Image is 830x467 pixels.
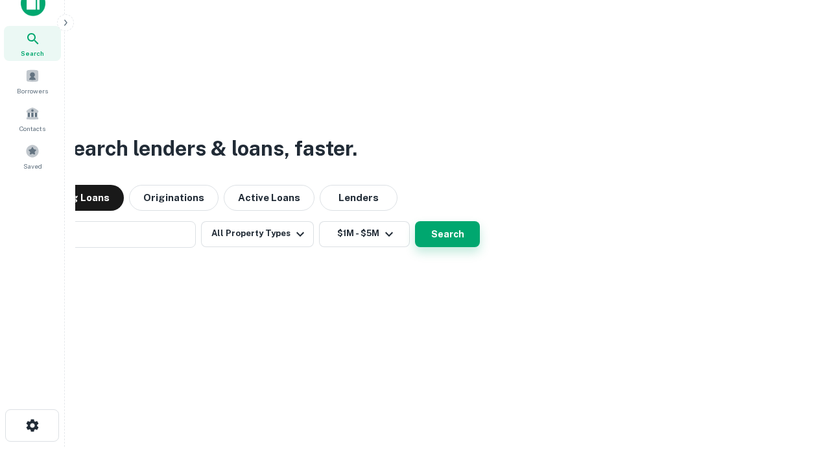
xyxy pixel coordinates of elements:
[765,322,830,384] iframe: Chat Widget
[319,221,410,247] button: $1M - $5M
[17,86,48,96] span: Borrowers
[415,221,480,247] button: Search
[320,185,397,211] button: Lenders
[4,26,61,61] a: Search
[129,185,219,211] button: Originations
[19,123,45,134] span: Contacts
[4,139,61,174] a: Saved
[201,221,314,247] button: All Property Types
[23,161,42,171] span: Saved
[224,185,314,211] button: Active Loans
[59,133,357,164] h3: Search lenders & loans, faster.
[21,48,44,58] span: Search
[4,101,61,136] a: Contacts
[4,64,61,99] a: Borrowers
